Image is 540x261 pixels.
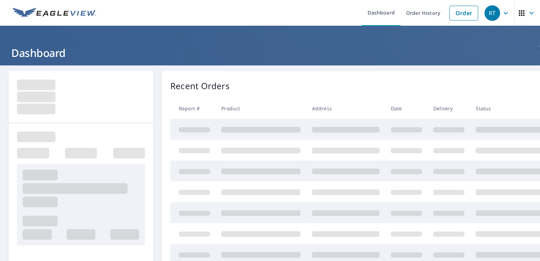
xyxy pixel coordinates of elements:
[485,5,500,21] div: RT
[13,8,96,18] img: EV Logo
[385,98,428,119] th: Date
[428,98,470,119] th: Delivery
[450,6,478,21] a: Order
[306,98,385,119] th: Address
[170,80,230,92] p: Recent Orders
[216,98,306,119] th: Product
[170,98,216,119] th: Report #
[8,46,532,60] h1: Dashboard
